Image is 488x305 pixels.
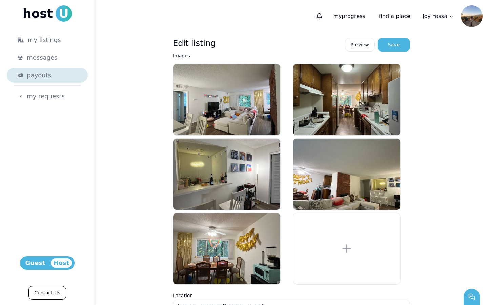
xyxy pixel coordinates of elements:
h3: Edit listing [173,38,216,52]
div: my listings [18,35,77,45]
img: listing/cmajbaj640bpkg4i7sgh4l26j/urpc132btzc3k9lbiez70ldh [293,64,400,135]
a: Contact Us [28,286,66,300]
p: Joy Yassa [423,12,447,20]
a: find a place [373,9,416,23]
img: Joy Yassa avatar [461,5,483,27]
span: host [23,7,53,20]
a: my requests [7,89,88,104]
img: listing/cmajbaj640bpkg4i7sgh4l26j/kqda3k5l5eahg2xpen3tfc00 [293,139,400,210]
a: my listings [7,33,88,47]
div: Save [388,41,400,48]
label: Images [173,53,190,58]
a: Joy Yassa [419,9,458,23]
p: progress [328,9,371,23]
span: U [56,5,72,22]
label: Location [173,293,193,298]
span: messages [27,53,57,62]
a: hostU [23,5,72,22]
span: my [333,13,342,19]
img: listing/cmajbaj640bpkg4i7sgh4l26j/tmk2fk2xjnru2ws07y2tywvz [173,213,280,284]
span: payouts [27,70,51,80]
a: payouts [7,68,88,83]
span: Guest [23,258,48,268]
a: Preview [345,38,375,52]
span: my requests [27,91,65,101]
img: listing/cmajbaj640bpkg4i7sgh4l26j/ro0gqttzh7o7u8r278b94bn2 [173,64,280,135]
span: Host [51,258,72,268]
button: Save [378,38,410,52]
a: messages [7,50,88,65]
img: listing/cmajbaj640bpkg4i7sgh4l26j/hi2ryw2xdv2f8cyabeei7j4g [173,139,280,210]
